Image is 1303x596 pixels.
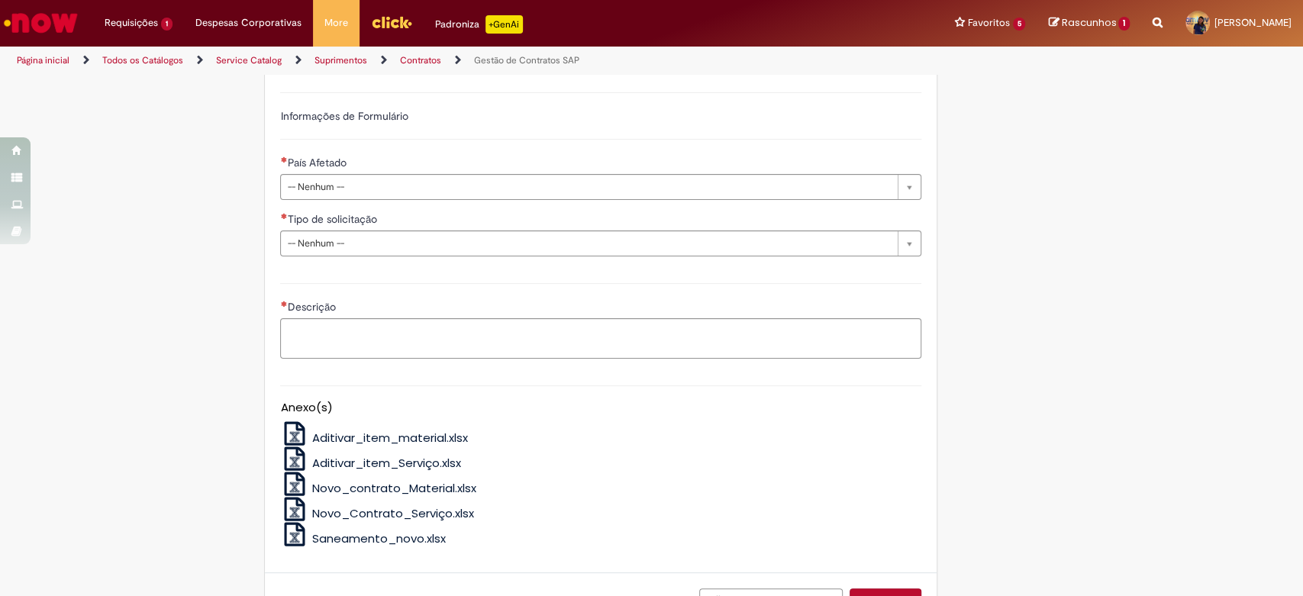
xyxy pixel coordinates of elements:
span: -- Nenhum -- [287,231,890,256]
span: More [324,15,348,31]
label: Informações de Formulário [280,109,408,123]
span: [PERSON_NAME] [1214,16,1292,29]
span: 1 [1118,17,1130,31]
a: Suprimentos [314,54,367,66]
span: Novo_contrato_Material.xlsx [312,480,476,496]
p: +GenAi [485,15,523,34]
a: Rascunhos [1048,16,1130,31]
span: Requisições [105,15,158,31]
span: Novo_Contrato_Serviço.xlsx [312,505,474,521]
span: Necessários [280,213,287,219]
a: Aditivar_item_Serviço.xlsx [280,455,461,471]
a: Service Catalog [216,54,282,66]
a: Saneamento_novo.xlsx [280,530,446,546]
span: Necessários [280,156,287,163]
span: Aditivar_item_material.xlsx [312,430,468,446]
textarea: Descrição [280,318,921,359]
ul: Trilhas de página [11,47,857,75]
span: Descrição [287,300,338,314]
h5: Anexo(s) [280,401,921,414]
div: Padroniza [435,15,523,34]
span: Aditivar_item_Serviço.xlsx [312,455,461,471]
span: Favoritos [968,15,1010,31]
a: Novo_contrato_Material.xlsx [280,480,476,496]
a: Contratos [400,54,441,66]
span: Saneamento_novo.xlsx [312,530,446,546]
a: Novo_Contrato_Serviço.xlsx [280,505,474,521]
span: País Afetado [287,156,349,169]
span: Rascunhos [1061,15,1116,30]
a: Página inicial [17,54,69,66]
img: click_logo_yellow_360x200.png [371,11,412,34]
a: Todos os Catálogos [102,54,183,66]
span: -- Nenhum -- [287,175,890,199]
span: 5 [1013,18,1026,31]
img: ServiceNow [2,8,80,38]
a: Aditivar_item_material.xlsx [280,430,468,446]
span: Despesas Corporativas [195,15,302,31]
span: Tipo de solicitação [287,212,379,226]
span: 1 [161,18,173,31]
a: Gestão de Contratos SAP [474,54,579,66]
span: Necessários [280,301,287,307]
